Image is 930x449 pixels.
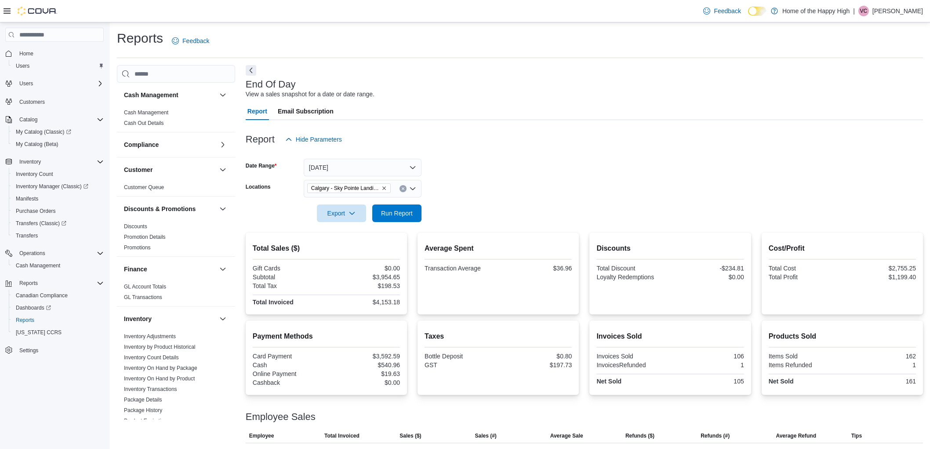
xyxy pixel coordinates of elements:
[12,61,104,71] span: Users
[124,140,159,149] h3: Compliance
[124,165,216,174] button: Customer
[12,315,104,325] span: Reports
[124,120,164,126] a: Cash Out Details
[782,6,850,16] p: Home of the Happy High
[311,184,380,193] span: Calgary - Sky Pointe Landing - Fire & Flower
[124,314,152,323] h3: Inventory
[124,283,166,290] span: GL Account Totals
[769,243,916,254] h2: Cost/Profit
[124,234,166,241] span: Promotion Details
[16,220,66,227] span: Transfers (Classic)
[19,347,38,354] span: Settings
[124,184,164,190] a: Customer Queue
[425,331,572,342] h2: Taxes
[124,120,164,127] span: Cash Out Details
[12,303,54,313] a: Dashboards
[400,185,407,192] button: Clear input
[596,243,744,254] h2: Discounts
[246,183,271,190] label: Locations
[5,44,104,380] nav: Complex example
[844,378,916,385] div: 161
[748,7,767,16] input: Dark Mode
[282,131,345,148] button: Hide Parameters
[124,407,162,413] a: Package History
[328,361,400,369] div: $540.96
[844,353,916,360] div: 162
[253,243,400,254] h2: Total Sales ($)
[124,314,216,323] button: Inventory
[16,304,51,311] span: Dashboards
[12,139,62,150] a: My Catalog (Beta)
[425,265,497,272] div: Transaction Average
[12,193,42,204] a: Manifests
[253,353,325,360] div: Card Payment
[425,361,497,369] div: GST
[596,353,668,360] div: Invoices Sold
[218,139,228,150] button: Compliance
[12,303,104,313] span: Dashboards
[9,314,107,326] button: Reports
[16,248,104,259] span: Operations
[218,164,228,175] button: Customer
[124,223,147,230] a: Discounts
[124,386,177,393] span: Inventory Transactions
[550,432,583,439] span: Average Sale
[19,280,38,287] span: Reports
[625,432,654,439] span: Refunds ($)
[253,370,325,377] div: Online Payment
[9,259,107,272] button: Cash Management
[117,29,163,47] h1: Reports
[16,278,41,288] button: Reports
[124,376,195,382] a: Inventory On Hand by Product
[16,183,88,190] span: Inventory Manager (Classic)
[16,157,44,167] button: Inventory
[872,6,923,16] p: [PERSON_NAME]
[124,294,162,301] span: GL Transactions
[860,6,868,16] span: VC
[16,317,34,324] span: Reports
[117,221,235,256] div: Discounts & Promotions
[596,331,744,342] h2: Invoices Sold
[425,353,497,360] div: Bottle Deposit
[596,265,668,272] div: Total Discount
[16,78,104,89] span: Users
[12,206,59,216] a: Purchase Orders
[278,102,334,120] span: Email Subscription
[19,116,37,123] span: Catalog
[19,250,45,257] span: Operations
[12,218,70,229] a: Transfers (Classic)
[124,245,151,251] a: Promotions
[253,274,325,281] div: Subtotal
[12,169,104,179] span: Inventory Count
[124,344,196,350] a: Inventory by Product Historical
[124,294,162,300] a: GL Transactions
[124,354,179,361] a: Inventory Count Details
[769,265,841,272] div: Total Cost
[844,361,916,369] div: 1
[12,230,104,241] span: Transfers
[249,432,274,439] span: Employee
[776,432,816,439] span: Average Refund
[12,181,92,192] a: Inventory Manager (Classic)
[12,327,65,338] a: [US_STATE] CCRS
[596,378,621,385] strong: Net Sold
[12,327,104,338] span: Washington CCRS
[16,171,53,178] span: Inventory Count
[12,290,104,301] span: Canadian Compliance
[307,183,391,193] span: Calgary - Sky Pointe Landing - Fire & Flower
[124,204,196,213] h3: Discounts & Promotions
[12,206,104,216] span: Purchase Orders
[769,378,794,385] strong: Net Sold
[124,407,162,414] span: Package History
[858,6,869,16] div: Vince Campbell
[124,365,197,371] a: Inventory On Hand by Package
[769,353,841,360] div: Items Sold
[16,128,71,135] span: My Catalog (Classic)
[246,412,316,422] h3: Employee Sales
[16,157,104,167] span: Inventory
[2,344,107,357] button: Settings
[16,195,38,202] span: Manifests
[124,354,179,361] span: Inventory Count Details
[19,50,33,57] span: Home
